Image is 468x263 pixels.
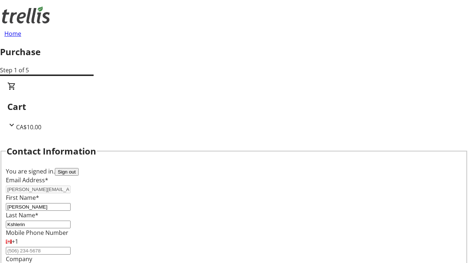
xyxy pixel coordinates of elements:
button: Sign out [55,168,79,176]
div: You are signed in. [6,167,462,176]
label: Email Address* [6,176,48,184]
label: First Name* [6,194,39,202]
h2: Cart [7,100,461,113]
label: Company [6,255,32,263]
input: (506) 234-5678 [6,247,71,255]
label: Mobile Phone Number [6,229,68,237]
div: CartCA$10.00 [7,82,461,131]
span: CA$10.00 [16,123,41,131]
label: Last Name* [6,211,38,219]
h2: Contact Information [7,145,96,158]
